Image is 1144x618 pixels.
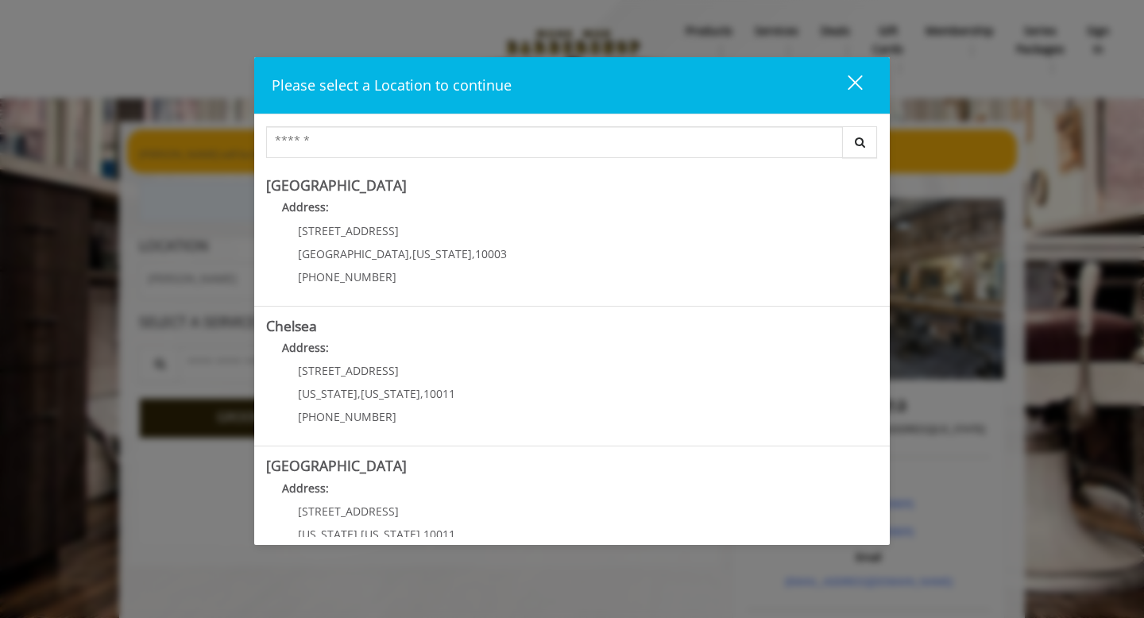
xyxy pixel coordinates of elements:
span: [STREET_ADDRESS] [298,504,399,519]
b: Address: [282,199,329,214]
b: Address: [282,481,329,496]
span: Please select a Location to continue [272,75,512,95]
div: close dialog [829,74,861,98]
span: 10003 [475,246,507,261]
b: Chelsea [266,316,317,335]
b: [GEOGRAPHIC_DATA] [266,456,407,475]
span: [PHONE_NUMBER] [298,269,396,284]
span: , [420,386,423,401]
span: [PHONE_NUMBER] [298,409,396,424]
span: [US_STATE] [361,527,420,542]
span: 10011 [423,386,455,401]
b: Address: [282,340,329,355]
span: [STREET_ADDRESS] [298,363,399,378]
div: Center Select [266,126,878,166]
span: , [357,527,361,542]
span: , [357,386,361,401]
span: [US_STATE] [298,527,357,542]
span: [GEOGRAPHIC_DATA] [298,246,409,261]
span: 10011 [423,527,455,542]
span: [US_STATE] [412,246,472,261]
button: close dialog [818,69,872,102]
i: Search button [851,137,869,148]
span: [US_STATE] [298,386,357,401]
span: [STREET_ADDRESS] [298,223,399,238]
span: , [420,527,423,542]
span: , [409,246,412,261]
b: [GEOGRAPHIC_DATA] [266,176,407,195]
span: , [472,246,475,261]
input: Search Center [266,126,843,158]
span: [US_STATE] [361,386,420,401]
